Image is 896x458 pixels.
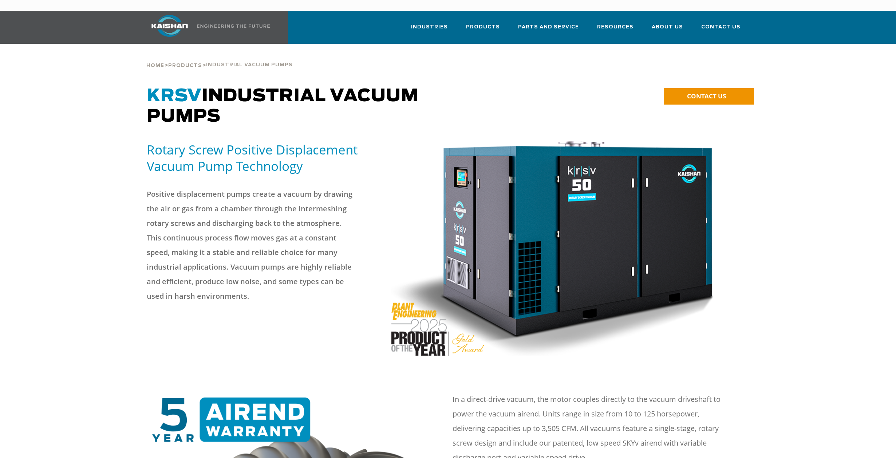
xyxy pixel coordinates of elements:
[687,92,726,100] span: CONTACT US
[518,23,579,31] span: Parts and Service
[701,23,741,31] span: Contact Us
[597,17,633,42] a: Resources
[466,23,500,31] span: Products
[652,23,683,31] span: About Us
[168,63,202,68] span: Products
[597,23,633,31] span: Resources
[146,63,164,68] span: Home
[147,141,383,174] h5: Rotary Screw Positive Displacement Vacuum Pump Technology
[168,62,202,68] a: Products
[147,87,419,125] span: Industrial Vacuum Pumps
[146,44,293,71] div: > >
[146,62,164,68] a: Home
[701,17,741,42] a: Contact Us
[652,17,683,42] a: About Us
[411,17,448,42] a: Industries
[142,15,197,37] img: kaishan logo
[466,17,500,42] a: Products
[147,187,358,304] p: Positive displacement pumps create a vacuum by drawing the air or gas from a chamber through the ...
[142,11,271,44] a: Kaishan USA
[411,23,448,31] span: Industries
[391,141,714,356] img: POY-KRSV
[206,63,293,67] span: Industrial Vacuum Pumps
[197,24,270,28] img: Engineering the future
[518,17,579,42] a: Parts and Service
[147,87,202,105] span: KRSV
[664,88,754,105] a: CONTACT US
